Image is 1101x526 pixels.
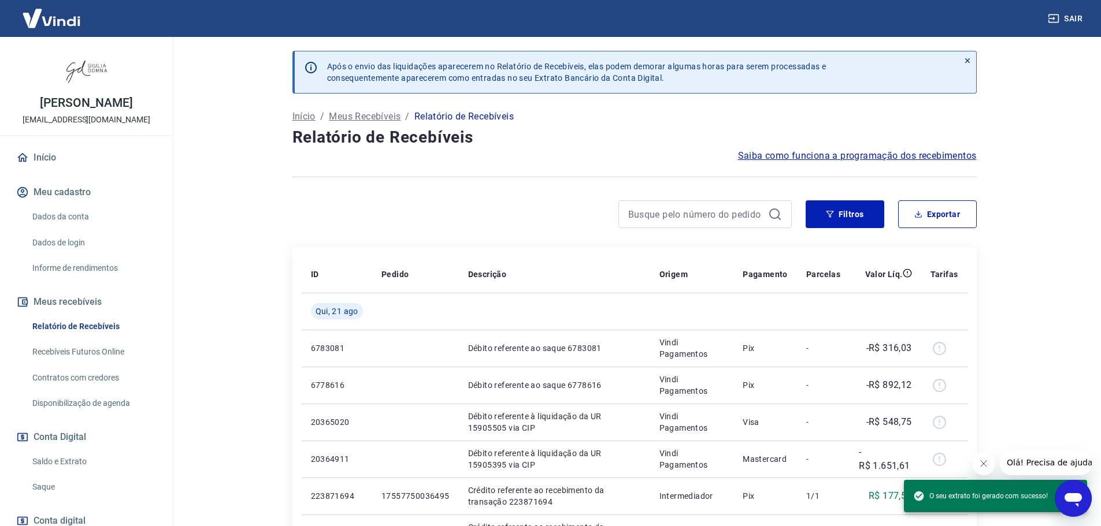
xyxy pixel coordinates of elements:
[28,231,159,255] a: Dados de login
[311,268,319,280] p: ID
[468,268,507,280] p: Descrição
[14,424,159,450] button: Conta Digital
[381,268,409,280] p: Pedido
[320,110,324,124] p: /
[806,379,840,391] p: -
[743,268,788,280] p: Pagamento
[1046,8,1087,29] button: Sair
[866,378,912,392] p: -R$ 892,12
[743,490,788,502] p: Pix
[806,268,840,280] p: Parcelas
[468,447,641,471] p: Débito referente à liquidação da UR 15905395 via CIP
[28,475,159,499] a: Saque
[659,337,725,360] p: Vindi Pagamentos
[327,61,826,84] p: Após o envio das liquidações aparecerem no Relatório de Recebíveis, elas podem demorar algumas ho...
[972,452,995,475] iframe: Fechar mensagem
[743,416,788,428] p: Visa
[659,374,725,397] p: Vindi Pagamentos
[659,490,725,502] p: Intermediador
[28,450,159,473] a: Saldo e Extrato
[806,453,840,465] p: -
[743,342,788,354] p: Pix
[806,416,840,428] p: -
[869,489,912,503] p: R$ 177,57
[628,206,763,223] input: Busque pelo número do pedido
[14,289,159,315] button: Meus recebíveis
[743,379,788,391] p: Pix
[292,126,977,149] h4: Relatório de Recebíveis
[659,447,725,471] p: Vindi Pagamentos
[14,1,89,36] img: Vindi
[405,110,409,124] p: /
[913,490,1048,502] span: O seu extrato foi gerado com sucesso!
[311,416,363,428] p: 20365020
[7,8,97,17] span: Olá! Precisa de ajuda?
[806,490,840,502] p: 1/1
[381,490,450,502] p: 17557750036495
[28,391,159,415] a: Disponibilização de agenda
[23,114,150,126] p: [EMAIL_ADDRESS][DOMAIN_NAME]
[64,46,110,92] img: 11efcaa0-b592-4158-bf44-3e3a1f4dab66.jpeg
[1055,480,1092,517] iframe: Botão para abrir a janela de mensagens
[40,97,132,109] p: [PERSON_NAME]
[866,415,912,429] p: -R$ 548,75
[659,268,688,280] p: Origem
[28,256,159,280] a: Informe de rendimentos
[1000,450,1092,475] iframe: Mensagem da empresa
[659,411,725,434] p: Vindi Pagamentos
[311,453,363,465] p: 20364911
[806,200,884,228] button: Filtros
[806,342,840,354] p: -
[468,342,641,354] p: Débito referente ao saque 6783081
[292,110,316,124] a: Início
[898,200,977,228] button: Exportar
[743,453,788,465] p: Mastercard
[28,366,159,390] a: Contratos com credores
[468,484,641,508] p: Crédito referente ao recebimento da transação 223871694
[316,305,358,317] span: Qui, 21 ago
[28,315,159,338] a: Relatório de Recebíveis
[931,268,958,280] p: Tarifas
[859,445,912,473] p: -R$ 1.651,61
[329,110,401,124] a: Meus Recebíveis
[468,411,641,434] p: Débito referente à liquidação da UR 15905505 via CIP
[14,145,159,170] a: Início
[28,205,159,229] a: Dados da conta
[311,490,363,502] p: 223871694
[468,379,641,391] p: Débito referente ao saque 6778616
[738,149,977,163] a: Saiba como funciona a programação dos recebimentos
[28,340,159,364] a: Recebíveis Futuros Online
[311,342,363,354] p: 6783081
[311,379,363,391] p: 6778616
[14,180,159,205] button: Meu cadastro
[866,341,912,355] p: -R$ 316,03
[865,268,903,280] p: Valor Líq.
[414,110,514,124] p: Relatório de Recebíveis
